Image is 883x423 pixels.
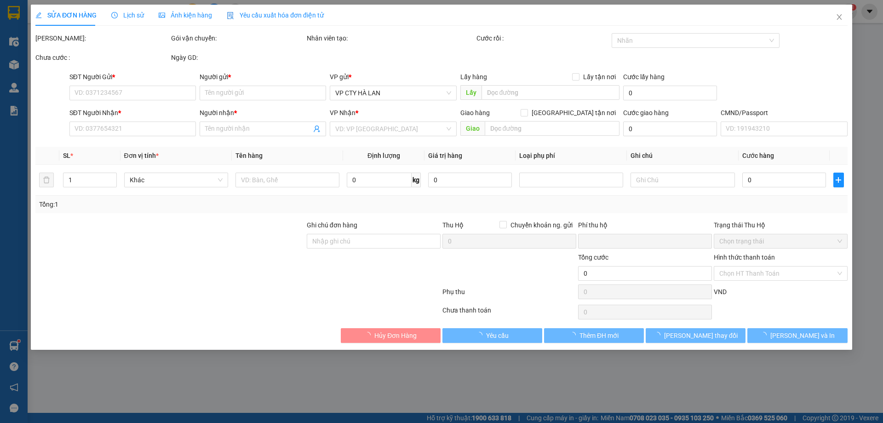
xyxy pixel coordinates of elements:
[714,288,727,296] span: VND
[748,328,848,343] button: [PERSON_NAME] và In
[631,173,735,187] input: Ghi Chú
[39,199,341,209] div: Tổng: 1
[330,109,356,116] span: VP Nhận
[227,12,234,19] img: icon
[35,12,42,18] span: edit
[742,152,774,159] span: Cước hàng
[834,176,843,184] span: plus
[235,173,339,187] input: VD: Bàn, Ghế
[441,305,577,321] div: Chưa thanh toán
[714,254,775,261] label: Hình thức thanh toán
[544,328,644,343] button: Thêm ĐH mới
[171,33,305,43] div: Gói vận chuyển:
[442,328,542,343] button: Yêu cầu
[578,220,712,234] div: Phí thu hộ
[307,33,475,43] div: Nhân viên tạo:
[35,33,169,43] div: [PERSON_NAME]:
[623,122,717,136] input: Cước giao hàng
[460,121,485,136] span: Giao
[314,125,321,133] span: user-add
[833,173,843,187] button: plus
[200,72,326,82] div: Người gửi
[460,85,482,100] span: Lấy
[714,220,848,230] div: Trạng thái Thu Hộ
[476,33,610,43] div: Cước rồi :
[623,73,665,81] label: Cước lấy hàng
[35,52,169,63] div: Chưa cước :
[124,152,159,159] span: Đơn vị tính
[578,254,608,261] span: Tổng cước
[627,147,739,165] th: Ghi chú
[623,86,717,100] input: Cước lấy hàng
[579,330,619,341] span: Thêm ĐH mới
[200,108,326,118] div: Người nhận
[569,332,579,338] span: loading
[307,234,441,249] input: Ghi chú đơn hàng
[428,152,462,159] span: Giá trị hàng
[579,72,619,82] span: Lấy tận nơi
[69,108,196,118] div: SĐT Người Nhận
[159,12,165,18] span: picture
[654,332,664,338] span: loading
[485,121,619,136] input: Dọc đường
[442,221,464,229] span: Thu Hộ
[516,147,627,165] th: Loại phụ phí
[367,152,400,159] span: Định lượng
[460,109,490,116] span: Giao hàng
[486,330,509,341] span: Yêu cầu
[770,330,835,341] span: [PERSON_NAME] và In
[646,328,745,343] button: [PERSON_NAME] thay đổi
[111,12,144,19] span: Lịch sử
[826,5,852,30] button: Close
[760,332,770,338] span: loading
[623,109,669,116] label: Cước giao hàng
[482,85,619,100] input: Dọc đường
[336,86,451,100] span: VP CTY HÀ LAN
[412,173,421,187] span: kg
[507,220,576,230] span: Chuyển khoản ng. gửi
[35,12,97,19] span: SỬA ĐƠN HÀNG
[721,108,847,118] div: CMND/Passport
[341,328,441,343] button: Hủy Đơn Hàng
[111,12,118,18] span: clock-circle
[69,72,196,82] div: SĐT Người Gửi
[130,173,223,187] span: Khác
[476,332,486,338] span: loading
[374,330,417,341] span: Hủy Đơn Hàng
[171,52,305,63] div: Ngày GD:
[460,73,487,81] span: Lấy hàng
[63,152,71,159] span: SL
[307,221,357,229] label: Ghi chú đơn hàng
[159,12,212,19] span: Ảnh kiện hàng
[836,13,843,21] span: close
[235,152,263,159] span: Tên hàng
[330,72,457,82] div: VP gửi
[39,173,54,187] button: delete
[227,12,324,19] span: Yêu cầu xuất hóa đơn điện tử
[441,287,577,303] div: Phụ thu
[664,330,738,341] span: [PERSON_NAME] thay đổi
[364,332,374,338] span: loading
[719,234,842,248] span: Chọn trạng thái
[528,108,619,118] span: [GEOGRAPHIC_DATA] tận nơi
